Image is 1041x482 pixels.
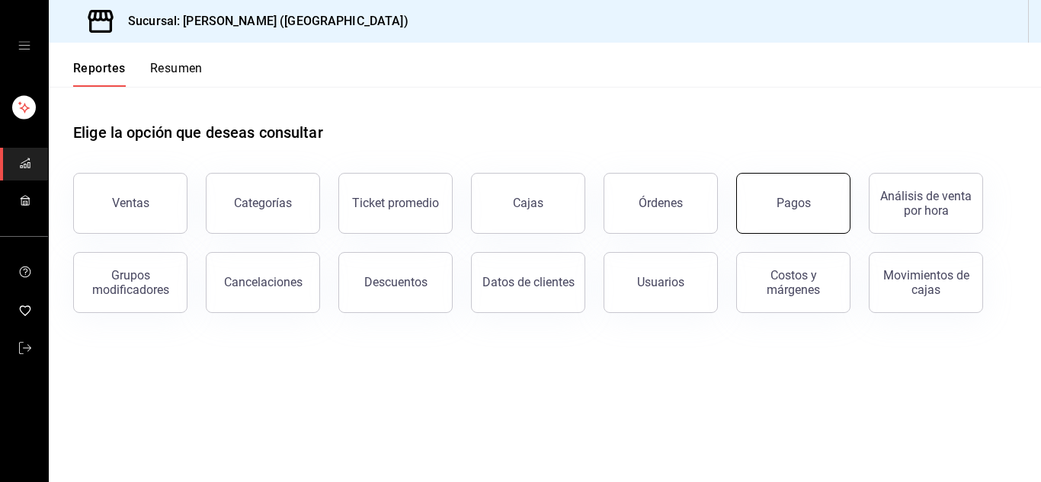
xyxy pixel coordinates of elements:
div: Descuentos [364,275,428,289]
button: Análisis de venta por hora [869,173,983,234]
button: Descuentos [338,252,453,313]
button: Categorías [206,173,320,234]
button: Usuarios [604,252,718,313]
button: Órdenes [604,173,718,234]
div: Análisis de venta por hora [879,189,973,218]
h3: Sucursal: [PERSON_NAME] ([GEOGRAPHIC_DATA]) [116,12,408,30]
div: Órdenes [639,196,683,210]
div: Costos y márgenes [746,268,841,297]
div: Usuarios [637,275,684,289]
div: Cancelaciones [224,275,303,289]
div: Categorías [234,196,292,210]
button: Ventas [73,173,187,234]
div: Cajas [513,196,543,210]
div: Ventas [112,196,149,210]
button: Reportes [73,61,126,87]
button: Grupos modificadores [73,252,187,313]
button: Movimientos de cajas [869,252,983,313]
button: Cajas [471,173,585,234]
div: Grupos modificadores [83,268,178,297]
button: Resumen [150,61,203,87]
div: Pagos [777,196,811,210]
div: Ticket promedio [352,196,439,210]
button: Ticket promedio [338,173,453,234]
button: Costos y márgenes [736,252,850,313]
button: Cancelaciones [206,252,320,313]
h1: Elige la opción que deseas consultar [73,121,323,144]
button: open drawer [18,40,30,52]
div: Datos de clientes [482,275,575,289]
button: Datos de clientes [471,252,585,313]
div: navigation tabs [73,61,203,87]
button: Pagos [736,173,850,234]
div: Movimientos de cajas [879,268,973,297]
